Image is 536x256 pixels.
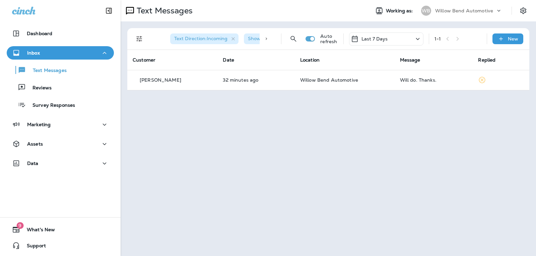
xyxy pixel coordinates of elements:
[7,63,114,77] button: Text Messages
[421,6,431,16] div: WB
[400,57,420,63] span: Message
[435,8,493,13] p: Willow Bend Automotive
[248,35,329,41] span: Show Start/Stop/Unsubscribe : true
[26,68,67,74] p: Text Messages
[361,36,388,41] p: Last 7 Days
[16,222,23,229] span: 9
[7,46,114,60] button: Inbox
[7,223,114,236] button: 9What's New
[7,80,114,94] button: Reviews
[133,57,155,63] span: Customer
[223,77,289,83] p: Sep 29, 2025 09:54 AM
[27,31,52,36] p: Dashboard
[27,50,40,56] p: Inbox
[134,6,193,16] p: Text Messages
[478,57,495,63] span: Replied
[7,118,114,131] button: Marketing
[170,33,239,44] div: Text Direction:Incoming
[7,98,114,112] button: Survey Responses
[287,32,300,46] button: Search Messages
[133,32,146,46] button: Filters
[174,35,227,41] span: Text Direction : Incoming
[244,33,340,44] div: Show Start/Stop/Unsubscribe:true
[20,227,55,235] span: What's New
[517,5,529,17] button: Settings
[7,137,114,151] button: Assets
[7,27,114,40] button: Dashboard
[434,36,441,41] div: 1 - 1
[386,8,414,14] span: Working as:
[99,4,118,17] button: Collapse Sidebar
[20,243,46,251] span: Support
[27,141,43,147] p: Assets
[140,77,181,83] p: [PERSON_NAME]
[27,161,39,166] p: Data
[400,77,468,83] div: Will do. Thanks.
[26,102,75,109] p: Survey Responses
[320,33,338,44] p: Auto refresh
[300,77,358,83] span: Willow Bend Automotive
[7,157,114,170] button: Data
[26,85,52,91] p: Reviews
[300,57,320,63] span: Location
[7,239,114,252] button: Support
[223,57,234,63] span: Date
[508,36,518,41] p: New
[27,122,51,127] p: Marketing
